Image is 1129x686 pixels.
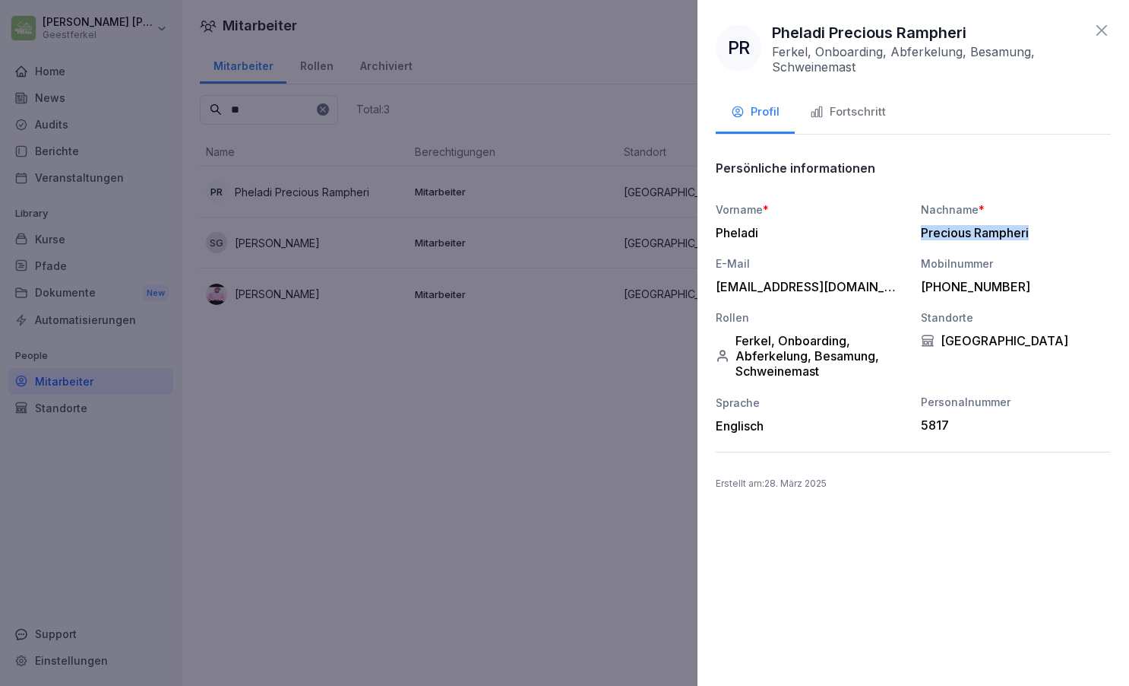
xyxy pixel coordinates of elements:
[921,225,1103,240] div: Precious Rampheri
[716,160,875,176] p: Persönliche informationen
[716,279,898,294] div: [EMAIL_ADDRESS][DOMAIN_NAME]
[731,103,780,121] div: Profil
[716,225,898,240] div: Pheladi
[716,418,906,434] div: Englisch
[716,310,906,326] div: Rollen
[921,333,1111,348] div: [GEOGRAPHIC_DATA]
[716,25,761,71] div: PR
[772,21,966,44] p: Pheladi Precious Rampheri
[772,44,1085,75] p: Ferkel, Onboarding, Abferkelung, Besamung, Schweinemast
[716,256,906,272] div: E-Mail
[921,394,1111,410] div: Personalnummer
[795,93,901,134] button: Fortschritt
[921,256,1111,272] div: Mobilnummer
[716,333,906,379] div: Ferkel, Onboarding, Abferkelung, Besamung, Schweinemast
[716,477,1111,491] p: Erstellt am : 28. März 2025
[716,395,906,411] div: Sprache
[716,93,795,134] button: Profil
[921,418,1103,433] div: 5817
[810,103,886,121] div: Fortschritt
[921,279,1103,294] div: [PHONE_NUMBER]
[921,202,1111,218] div: Nachname
[921,310,1111,326] div: Standorte
[716,202,906,218] div: Vorname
